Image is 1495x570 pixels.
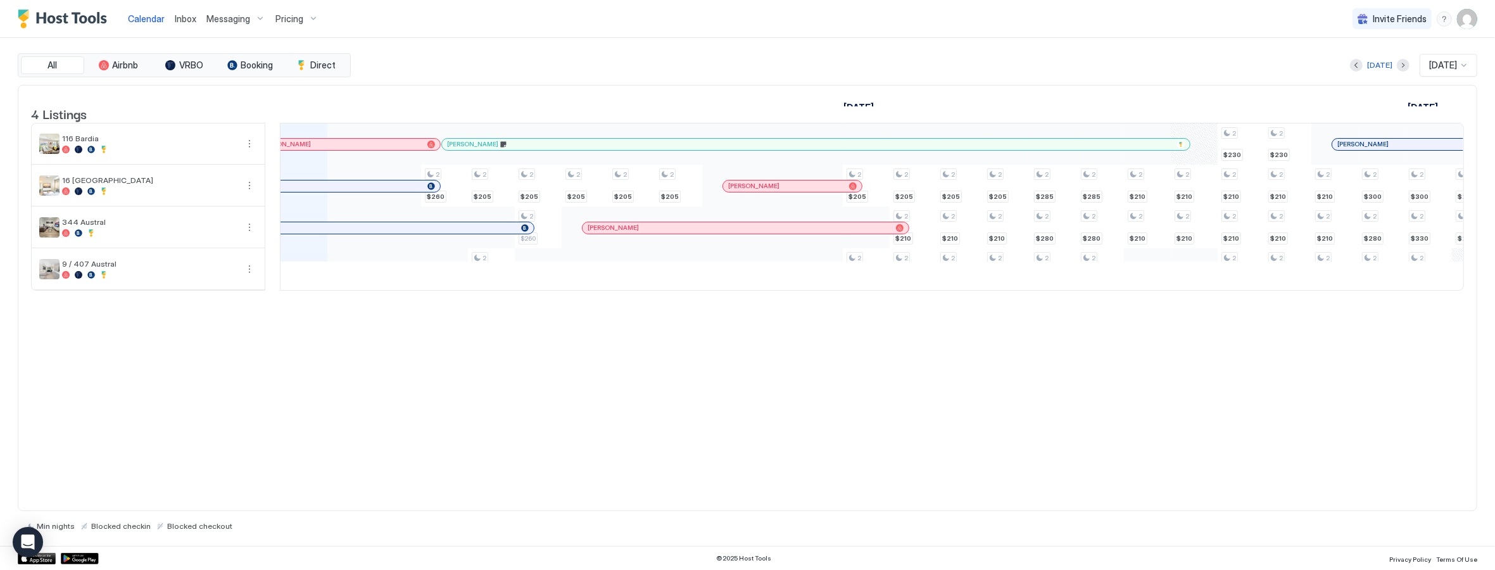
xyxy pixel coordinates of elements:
[1420,212,1423,220] span: 2
[1397,59,1410,72] button: Next month
[167,521,232,531] span: Blocked checkout
[1176,234,1192,243] span: $210
[895,193,913,201] span: $205
[1092,212,1095,220] span: 2
[242,136,257,151] button: More options
[21,56,84,74] button: All
[895,234,911,243] span: $210
[483,254,486,262] span: 2
[1279,254,1283,262] span: 2
[1036,193,1054,201] span: $285
[857,170,861,179] span: 2
[670,170,674,179] span: 2
[31,104,87,123] span: 4 Listings
[1364,193,1382,201] span: $300
[623,170,627,179] span: 2
[242,262,257,277] div: menu
[39,259,60,279] div: listing image
[39,175,60,196] div: listing image
[206,13,250,25] span: Messaging
[1420,170,1423,179] span: 2
[1373,254,1377,262] span: 2
[242,220,257,235] button: More options
[1092,254,1095,262] span: 2
[310,60,336,71] span: Direct
[1389,555,1431,563] span: Privacy Policy
[179,60,203,71] span: VRBO
[1373,212,1377,220] span: 2
[529,170,533,179] span: 2
[1270,193,1286,201] span: $210
[1326,254,1330,262] span: 2
[1092,170,1095,179] span: 2
[91,521,151,531] span: Blocked checkin
[284,56,348,74] button: Direct
[175,12,196,25] a: Inbox
[1365,58,1394,73] button: [DATE]
[1458,193,1475,201] span: $250
[1176,193,1192,201] span: $210
[13,527,43,557] div: Open Intercom Messenger
[942,193,960,201] span: $205
[61,553,99,564] a: Google Play Store
[857,254,861,262] span: 2
[1364,234,1382,243] span: $280
[1429,60,1457,71] span: [DATE]
[1232,129,1236,137] span: 2
[951,254,955,262] span: 2
[1389,552,1431,565] a: Privacy Policy
[951,170,955,179] span: 2
[840,98,877,117] a: October 1, 2025
[1279,129,1283,137] span: 2
[567,193,585,201] span: $205
[242,220,257,235] div: menu
[1279,212,1283,220] span: 2
[1036,234,1054,243] span: $280
[1223,151,1241,159] span: $230
[18,553,56,564] a: App Store
[989,193,1007,201] span: $205
[1279,170,1283,179] span: 2
[1411,234,1429,243] span: $330
[37,521,75,531] span: Min nights
[241,60,274,71] span: Booking
[39,134,60,154] div: listing image
[62,134,237,143] span: 116 Bardia
[728,182,779,190] span: [PERSON_NAME]
[576,170,580,179] span: 2
[1420,254,1423,262] span: 2
[520,193,538,201] span: $205
[242,262,257,277] button: More options
[242,178,257,193] div: menu
[1367,60,1392,71] div: [DATE]
[1404,98,1441,117] a: November 1, 2025
[260,140,311,148] span: [PERSON_NAME]
[1458,234,1475,243] span: $230
[1373,13,1427,25] span: Invite Friends
[1317,193,1333,201] span: $210
[483,170,486,179] span: 2
[1411,193,1429,201] span: $300
[18,9,113,28] a: Host Tools Logo
[1326,212,1330,220] span: 2
[1083,193,1101,201] span: $285
[474,193,491,201] span: $205
[1130,193,1145,201] span: $210
[1457,9,1477,29] div: User profile
[588,224,639,232] span: [PERSON_NAME]
[1045,212,1049,220] span: 2
[1373,170,1377,179] span: 2
[48,60,58,71] span: All
[436,170,439,179] span: 2
[128,13,165,24] span: Calendar
[1223,234,1239,243] span: $210
[87,56,150,74] button: Airbnb
[1045,254,1049,262] span: 2
[904,212,908,220] span: 2
[998,212,1002,220] span: 2
[1232,254,1236,262] span: 2
[1045,170,1049,179] span: 2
